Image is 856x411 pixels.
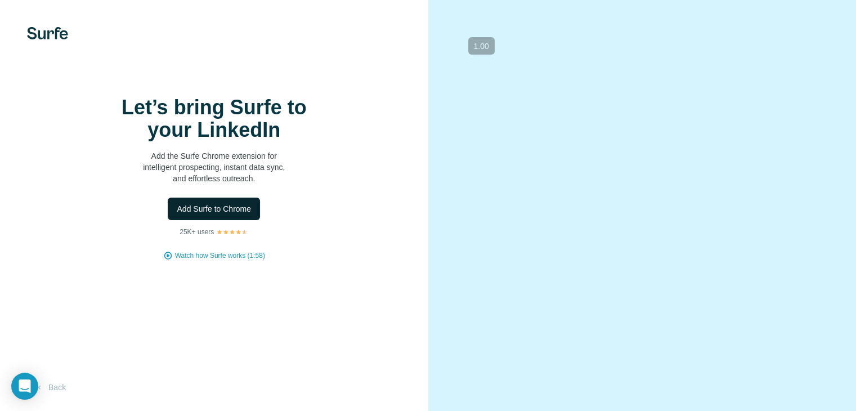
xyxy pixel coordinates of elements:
h1: Let’s bring Surfe to your LinkedIn [101,96,326,141]
button: Watch how Surfe works (1:58) [175,251,265,261]
img: Surfe's logo [27,27,68,39]
span: Add Surfe to Chrome [177,203,251,215]
img: Rating Stars [216,229,248,235]
p: Add the Surfe Chrome extension for intelligent prospecting, instant data sync, and effortless out... [101,150,326,184]
p: 25K+ users [180,227,214,237]
div: Open Intercom Messenger [11,373,38,400]
button: Add Surfe to Chrome [168,198,260,220]
button: Back [27,377,74,397]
